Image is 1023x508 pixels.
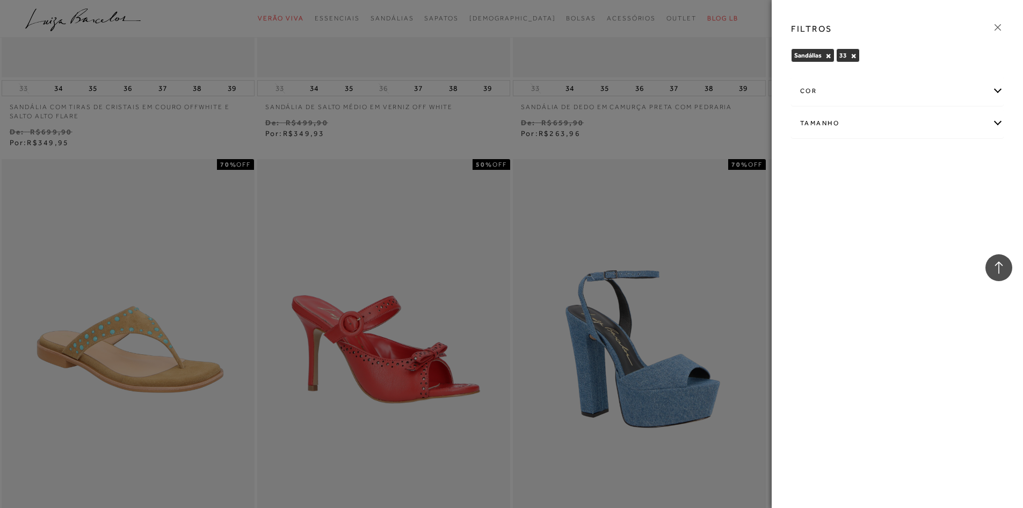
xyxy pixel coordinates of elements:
[792,77,1003,105] div: cor
[792,109,1003,138] div: Tamanho
[794,52,822,59] span: Sandálias
[791,23,832,35] h3: FILTROS
[839,52,847,59] span: 33
[851,52,857,60] button: 33 Close
[825,52,831,60] button: Sandálias Close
